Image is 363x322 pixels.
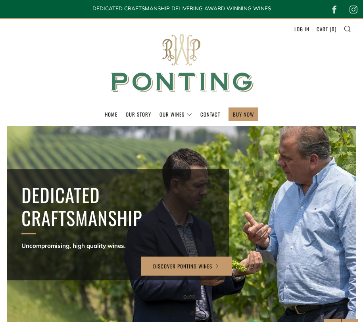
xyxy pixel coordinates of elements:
[105,108,117,121] a: Home
[332,25,335,33] span: 0
[294,23,309,35] a: Log in
[126,108,151,121] a: Our Story
[141,257,232,276] a: Discover Ponting Wines
[21,184,215,229] h2: Dedicated Craftsmanship
[200,108,220,121] a: Contact
[159,108,192,121] a: Our Wines
[21,242,126,249] strong: Uncompromising, high quality wines.
[317,23,336,35] a: Cart (0)
[233,108,254,121] a: BUY NOW
[102,19,261,107] img: Ponting Wines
